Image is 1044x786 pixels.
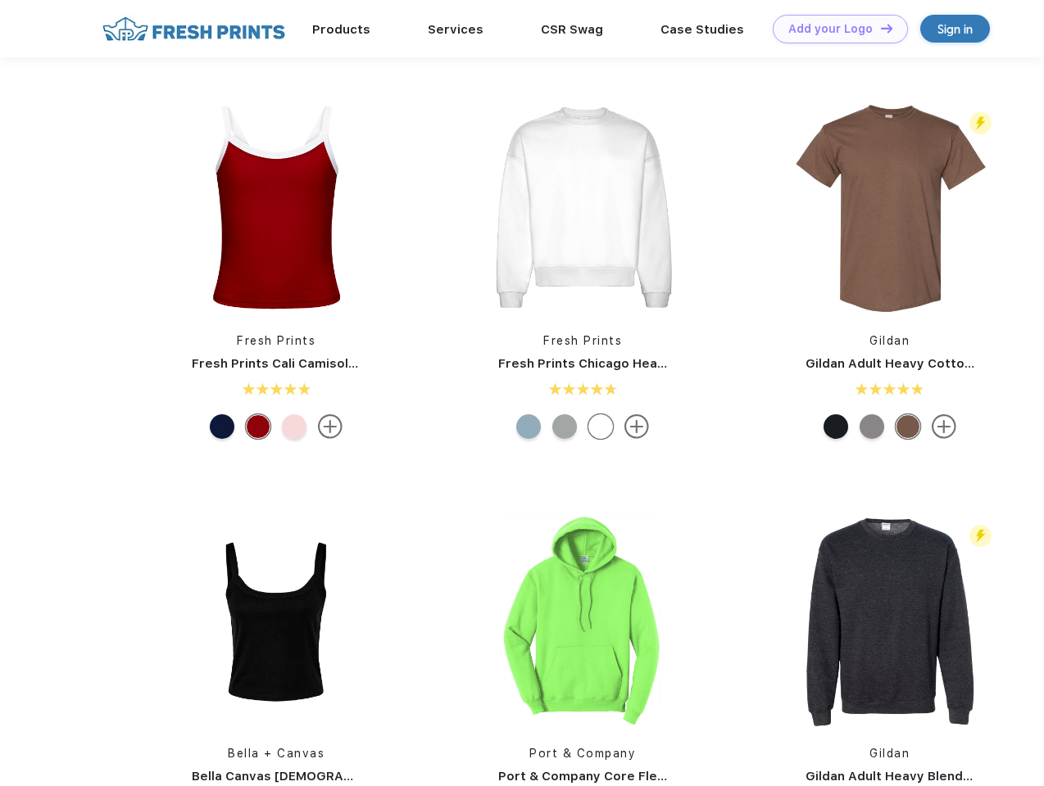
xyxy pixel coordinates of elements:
a: Sign in [920,15,990,43]
img: func=resize&h=266 [167,511,385,729]
a: Port & Company [529,747,636,760]
img: func=resize&h=266 [781,98,999,316]
img: more.svg [318,414,343,439]
img: func=resize&h=266 [781,511,999,729]
div: Navy White [210,414,234,439]
img: flash_active_toggle.svg [969,525,992,547]
a: Services [428,22,483,37]
img: fo%20logo%202.webp [98,15,290,43]
img: DT [881,24,892,33]
a: Bella Canvas [DEMOGRAPHIC_DATA]' Micro Ribbed Scoop Tank [192,769,582,784]
a: Products [312,22,370,37]
a: Gildan [869,334,910,347]
div: White [588,414,613,439]
div: Add your Logo [788,22,873,36]
div: Slate Blue [516,414,541,439]
img: more.svg [624,414,649,439]
img: func=resize&h=266 [474,511,692,729]
a: Fresh Prints [237,334,315,347]
a: Gildan Adult Heavy Cotton T-Shirt [806,356,1019,371]
a: Port & Company Core Fleece Pullover Hooded Sweatshirt [498,769,861,784]
div: Sign in [937,20,973,38]
a: Fresh Prints Cali Camisole Top [192,356,384,371]
div: Crimson White [246,414,270,439]
a: Fresh Prints [543,334,622,347]
a: CSR Swag [541,22,603,37]
a: Gildan [869,747,910,760]
div: Baby Pink [282,414,306,439]
img: func=resize&h=266 [474,98,692,316]
img: more.svg [932,414,956,439]
div: Gravel [860,414,884,439]
a: Fresh Prints Chicago Heavyweight Crewneck [498,356,781,371]
a: Bella + Canvas [228,747,325,760]
img: flash_active_toggle.svg [969,112,992,134]
div: Dark Heather [824,414,848,439]
div: Heathered Grey mto [552,414,577,439]
img: func=resize&h=266 [167,98,385,316]
div: Brown Savana [896,414,920,439]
